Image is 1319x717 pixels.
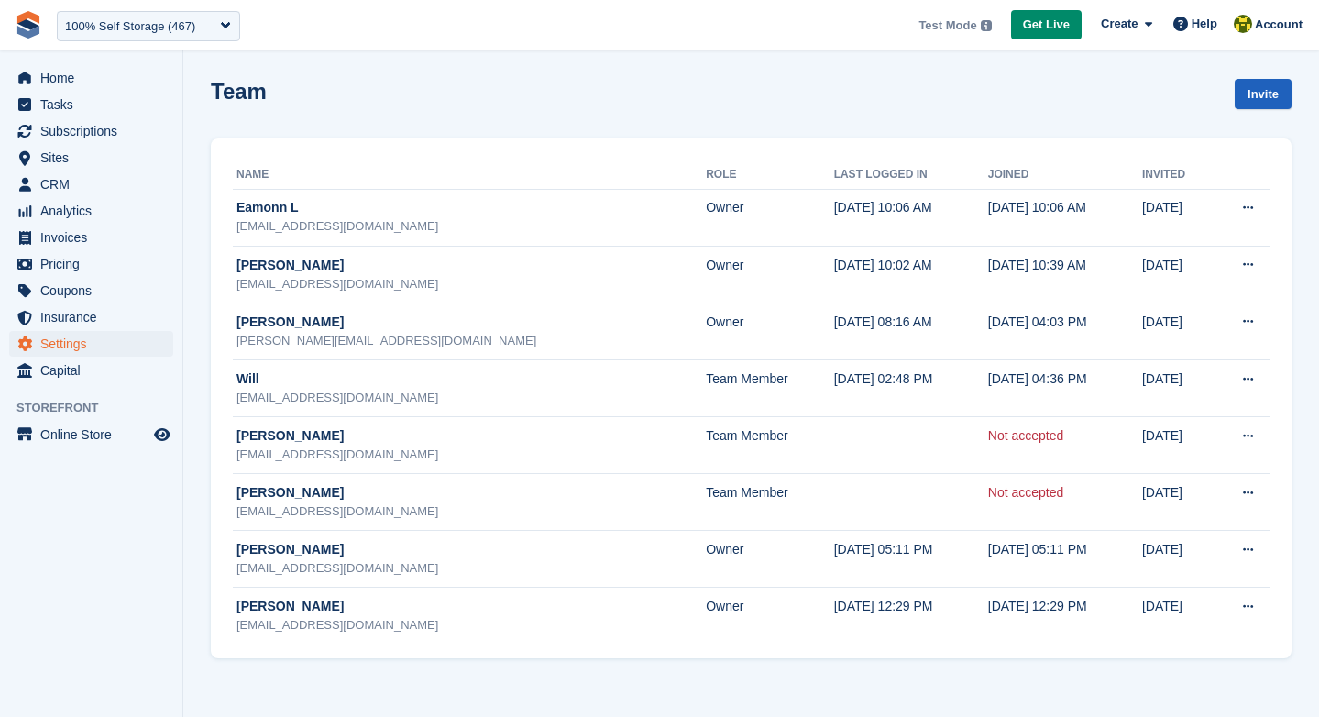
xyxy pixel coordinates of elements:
[988,189,1142,246] td: [DATE] 10:06 AM
[236,332,706,350] div: [PERSON_NAME][EMAIL_ADDRESS][DOMAIN_NAME]
[834,160,988,190] th: Last logged in
[40,145,150,171] span: Sites
[65,17,195,36] div: 100% Self Storage (467)
[9,92,173,117] a: menu
[9,225,173,250] a: menu
[834,303,988,359] td: [DATE] 08:16 AM
[988,303,1142,359] td: [DATE] 04:03 PM
[1234,15,1252,33] img: Rob Sweeney
[1023,16,1070,34] span: Get Live
[9,304,173,330] a: menu
[15,11,42,39] img: stora-icon-8386f47178a22dfd0bd8f6a31ec36ba5ce8667c1dd55bd0f319d3a0aa187defe.svg
[988,485,1064,500] a: Not accepted
[40,331,150,357] span: Settings
[9,331,173,357] a: menu
[706,246,833,303] td: Owner
[40,358,150,383] span: Capital
[40,92,150,117] span: Tasks
[834,531,988,588] td: [DATE] 05:11 PM
[706,160,833,190] th: Role
[9,171,173,197] a: menu
[236,616,706,634] div: [EMAIL_ADDRESS][DOMAIN_NAME]
[988,359,1142,416] td: [DATE] 04:36 PM
[1235,79,1292,109] a: Invite
[706,417,833,474] td: Team Member
[40,65,150,91] span: Home
[834,359,988,416] td: [DATE] 02:48 PM
[40,304,150,330] span: Insurance
[9,198,173,224] a: menu
[1255,16,1303,34] span: Account
[40,171,150,197] span: CRM
[1142,474,1210,531] td: [DATE]
[981,20,992,31] img: icon-info-grey-7440780725fd019a000dd9b08b2336e03edf1995a4989e88bcd33f0948082b44.svg
[233,160,706,190] th: Name
[211,79,267,104] h1: Team
[706,359,833,416] td: Team Member
[9,65,173,91] a: menu
[236,446,706,464] div: [EMAIL_ADDRESS][DOMAIN_NAME]
[236,502,706,521] div: [EMAIL_ADDRESS][DOMAIN_NAME]
[16,399,182,417] span: Storefront
[9,118,173,144] a: menu
[706,588,833,645] td: Owner
[9,422,173,447] a: menu
[40,251,150,277] span: Pricing
[1142,359,1210,416] td: [DATE]
[40,118,150,144] span: Subscriptions
[40,198,150,224] span: Analytics
[1011,10,1082,40] a: Get Live
[9,145,173,171] a: menu
[988,246,1142,303] td: [DATE] 10:39 AM
[9,278,173,303] a: menu
[706,531,833,588] td: Owner
[236,370,706,389] div: Will
[236,275,706,293] div: [EMAIL_ADDRESS][DOMAIN_NAME]
[236,313,706,332] div: [PERSON_NAME]
[834,189,988,246] td: [DATE] 10:06 AM
[236,559,706,578] div: [EMAIL_ADDRESS][DOMAIN_NAME]
[9,358,173,383] a: menu
[1142,303,1210,359] td: [DATE]
[988,588,1142,645] td: [DATE] 12:29 PM
[236,483,706,502] div: [PERSON_NAME]
[834,246,988,303] td: [DATE] 10:02 AM
[236,426,706,446] div: [PERSON_NAME]
[918,17,976,35] span: Test Mode
[1101,15,1138,33] span: Create
[988,531,1142,588] td: [DATE] 05:11 PM
[40,225,150,250] span: Invoices
[706,189,833,246] td: Owner
[151,424,173,446] a: Preview store
[1142,160,1210,190] th: Invited
[1142,417,1210,474] td: [DATE]
[236,540,706,559] div: [PERSON_NAME]
[988,160,1142,190] th: Joined
[834,588,988,645] td: [DATE] 12:29 PM
[706,474,833,531] td: Team Member
[1142,588,1210,645] td: [DATE]
[236,256,706,275] div: [PERSON_NAME]
[9,251,173,277] a: menu
[706,303,833,359] td: Owner
[40,278,150,303] span: Coupons
[40,422,150,447] span: Online Store
[236,217,706,236] div: [EMAIL_ADDRESS][DOMAIN_NAME]
[1192,15,1217,33] span: Help
[988,428,1064,443] a: Not accepted
[1142,246,1210,303] td: [DATE]
[1142,531,1210,588] td: [DATE]
[1142,189,1210,246] td: [DATE]
[236,198,706,217] div: Eamonn L
[236,597,706,616] div: [PERSON_NAME]
[236,389,706,407] div: [EMAIL_ADDRESS][DOMAIN_NAME]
